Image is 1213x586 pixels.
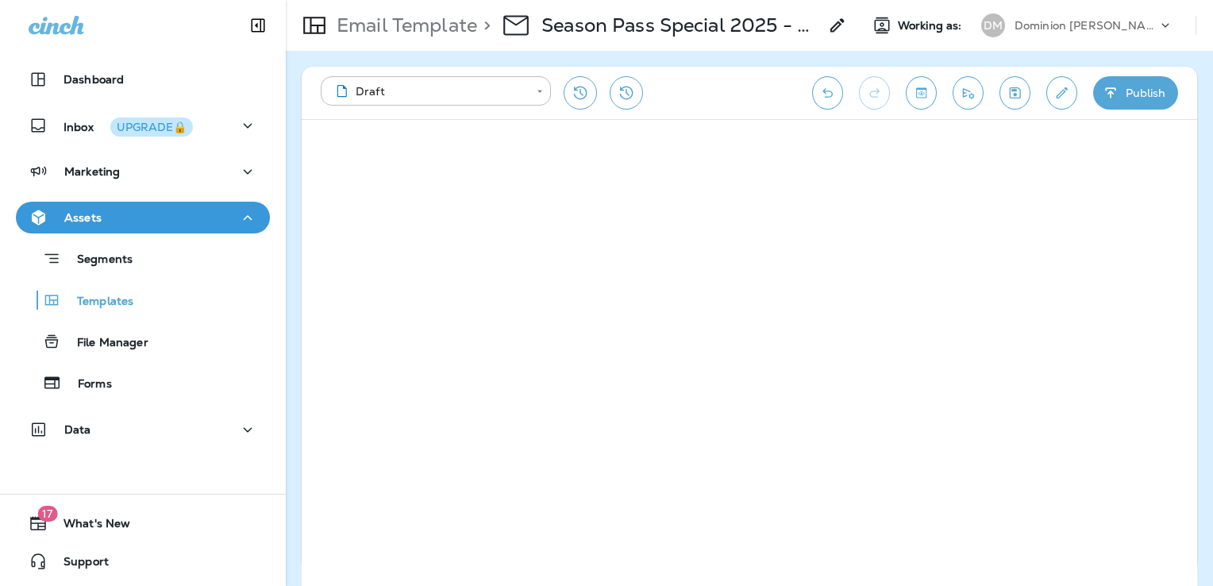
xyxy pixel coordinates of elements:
[110,118,193,137] button: UPGRADE🔒
[812,76,843,110] button: Undo
[610,76,643,110] button: View Changelog
[906,76,937,110] button: Toggle preview
[62,377,112,392] p: Forms
[48,517,130,536] span: What's New
[330,13,477,37] p: Email Template
[16,202,270,233] button: Assets
[564,76,597,110] button: Restore from previous version
[16,507,270,539] button: 17What's New
[16,546,270,577] button: Support
[981,13,1005,37] div: DM
[1093,76,1178,110] button: Publish
[1046,76,1077,110] button: Edit details
[541,13,818,37] p: Season Pass Special 2025 - 9/2-10/31
[898,19,965,33] span: Working as:
[332,83,526,99] div: Draft
[16,366,270,399] button: Forms
[64,118,193,134] p: Inbox
[64,73,124,86] p: Dashboard
[61,253,133,268] p: Segments
[477,13,491,37] p: >
[16,110,270,141] button: InboxUPGRADE🔒
[37,506,57,522] span: 17
[64,165,120,178] p: Marketing
[16,156,270,187] button: Marketing
[1015,19,1157,32] p: Dominion [PERSON_NAME]
[64,211,102,224] p: Assets
[16,283,270,317] button: Templates
[999,76,1030,110] button: Save
[16,325,270,358] button: File Manager
[16,64,270,95] button: Dashboard
[61,295,133,310] p: Templates
[953,76,984,110] button: Send test email
[48,555,109,574] span: Support
[16,241,270,276] button: Segments
[61,336,148,351] p: File Manager
[236,10,280,41] button: Collapse Sidebar
[16,414,270,445] button: Data
[64,423,91,436] p: Data
[117,121,187,133] div: UPGRADE🔒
